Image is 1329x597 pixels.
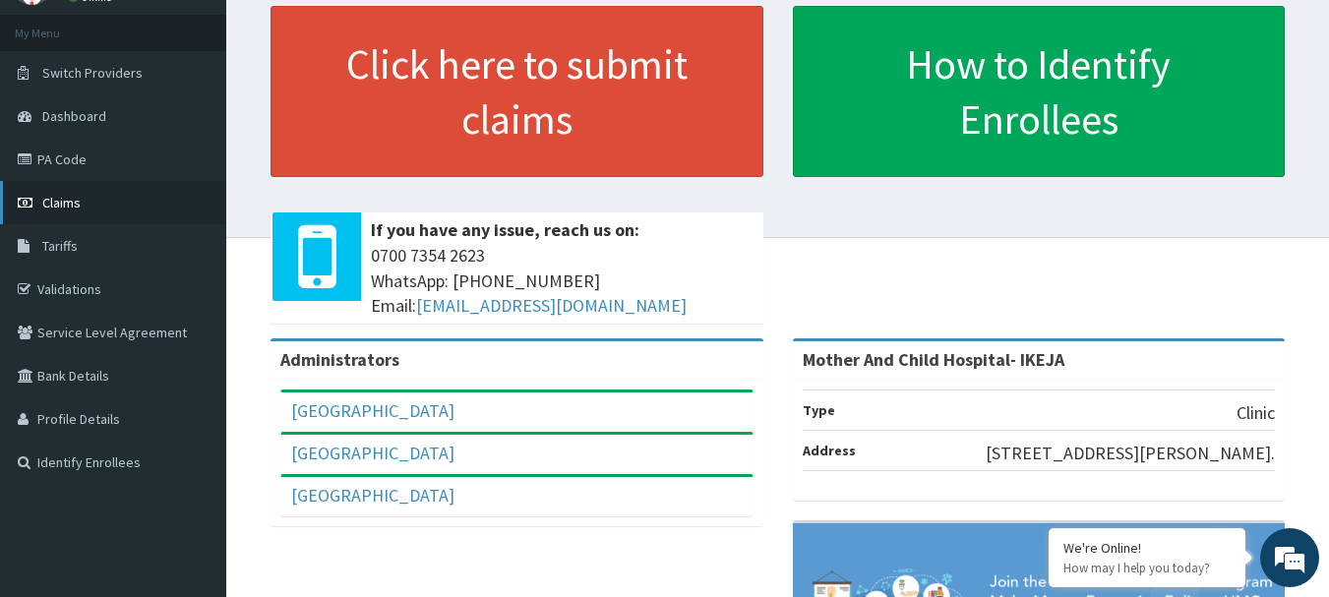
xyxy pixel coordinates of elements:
a: [GEOGRAPHIC_DATA] [291,399,454,422]
b: Administrators [280,348,399,371]
strong: Mother And Child Hospital- IKEJA [803,348,1064,371]
a: Click here to submit claims [271,6,763,177]
a: How to Identify Enrollees [793,6,1286,177]
a: [EMAIL_ADDRESS][DOMAIN_NAME] [416,294,687,317]
a: [GEOGRAPHIC_DATA] [291,484,454,507]
p: [STREET_ADDRESS][PERSON_NAME]. [986,441,1275,466]
b: Type [803,401,835,419]
p: How may I help you today? [1063,560,1231,576]
span: Tariffs [42,237,78,255]
a: [GEOGRAPHIC_DATA] [291,442,454,464]
span: 0700 7354 2623 WhatsApp: [PHONE_NUMBER] Email: [371,243,754,319]
span: Dashboard [42,107,106,125]
p: Clinic [1237,400,1275,426]
span: Claims [42,194,81,211]
div: We're Online! [1063,539,1231,557]
span: Switch Providers [42,64,143,82]
b: If you have any issue, reach us on: [371,218,639,241]
b: Address [803,442,856,459]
